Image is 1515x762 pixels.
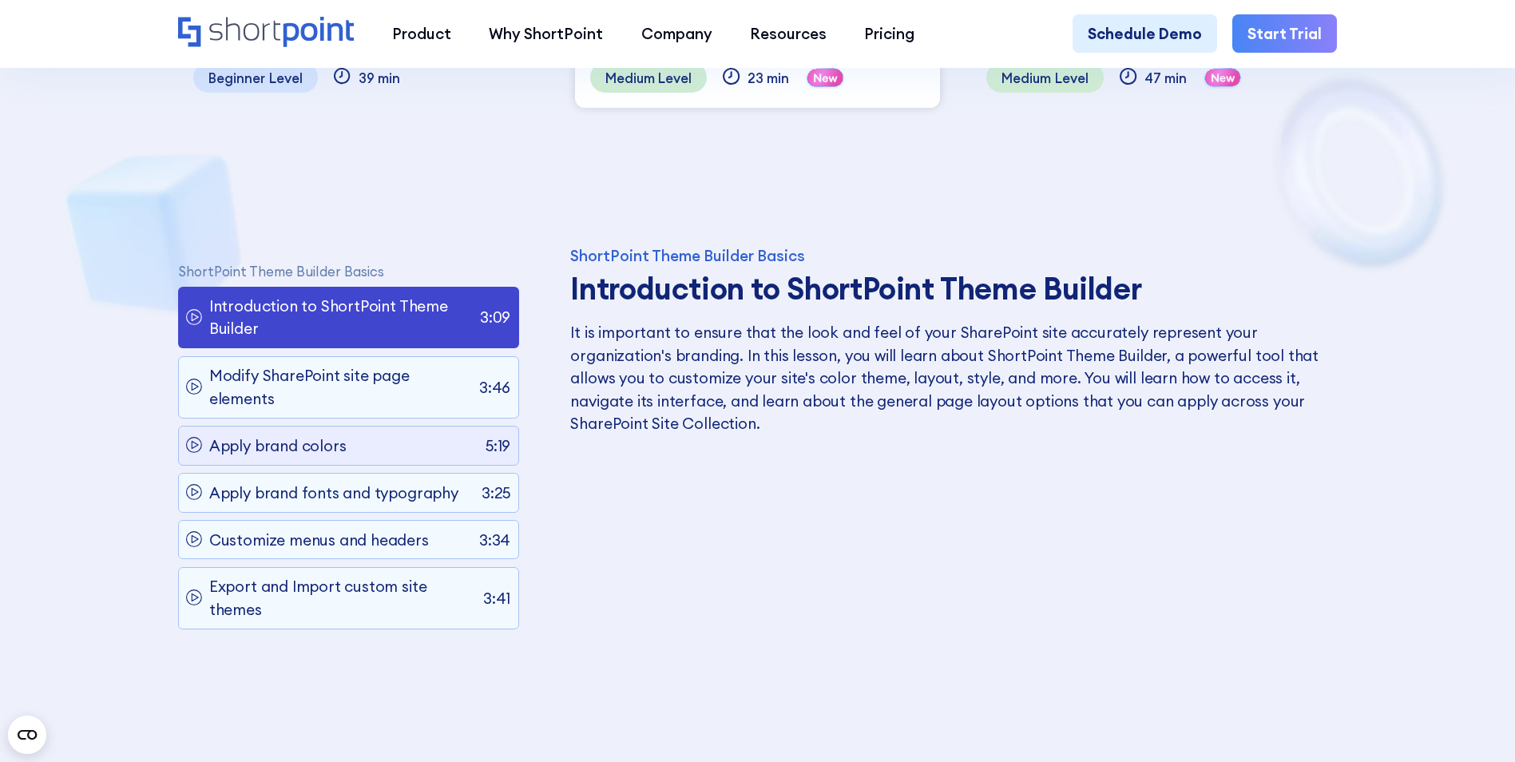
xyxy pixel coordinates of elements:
[359,70,400,85] div: 39 min
[605,70,655,85] div: Medium
[479,529,510,551] p: 3:34
[489,22,603,45] div: Why ShortPoint
[570,271,1325,306] h3: Introduction to ShortPoint Theme Builder
[209,435,347,457] p: Apply brand colors
[470,14,622,52] a: Why ShortPoint
[570,321,1325,435] p: It is important to ensure that the look and feel of your SharePoint site accurately represent you...
[178,264,519,279] p: ShortPoint Theme Builder Basics
[1055,70,1089,85] div: Level
[486,435,510,457] p: 5:19
[622,14,731,52] a: Company
[1232,14,1337,52] a: Start Trial
[748,70,789,85] div: 23 min
[570,248,1325,264] div: ShortPoint Theme Builder Basics
[209,482,458,504] p: Apply brand fonts and typography
[1144,70,1187,85] div: 47 min
[1073,14,1217,52] a: Schedule Demo
[209,575,476,621] p: Export and Import custom site themes
[269,70,303,85] div: Level
[482,482,510,504] p: 3:25
[479,376,510,399] p: 3:46
[480,306,510,328] p: 3:09
[864,22,914,45] div: Pricing
[209,529,429,551] p: Customize menus and headers
[750,22,827,45] div: Resources
[1001,70,1051,85] div: Medium
[178,17,355,50] a: Home
[1435,685,1515,762] iframe: Chat Widget
[658,70,692,85] div: Level
[8,716,46,754] button: Open CMP widget
[483,587,510,609] p: 3:41
[209,295,473,340] p: Introduction to ShortPoint Theme Builder
[846,14,934,52] a: Pricing
[209,364,472,410] p: Modify SharePoint site page elements
[373,14,470,52] a: Product
[641,22,712,45] div: Company
[731,14,845,52] a: Resources
[392,22,451,45] div: Product
[208,70,265,85] div: Beginner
